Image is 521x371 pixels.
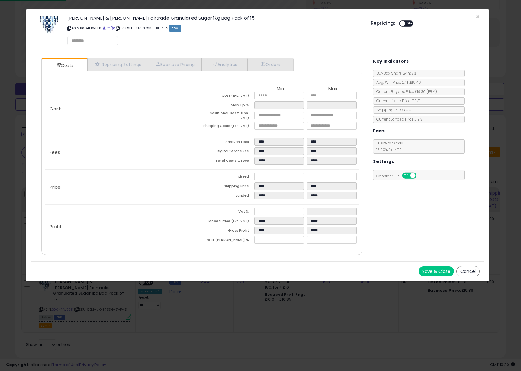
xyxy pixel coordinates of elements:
[405,21,415,26] span: OFF
[373,127,385,135] h5: Fees
[373,158,394,165] h5: Settings
[373,89,437,94] span: Current Buybox Price:
[456,266,480,276] button: Cancel
[373,173,424,179] span: Consider CPT:
[202,101,254,111] td: Mark up %
[45,185,202,190] p: Price
[419,266,454,276] button: Save & Close
[373,58,409,65] h5: Key Indicators
[102,26,106,31] a: BuyBox page
[45,150,202,155] p: Fees
[373,147,402,152] span: 15.00 % for > £10
[202,208,254,217] td: Vat %
[415,89,437,94] span: £19.30
[42,59,87,72] a: Costs
[476,12,480,21] span: ×
[169,25,181,32] span: FBM
[202,111,254,122] td: Additional Costs (Exc. VAT)
[307,86,359,92] th: Max
[202,147,254,157] td: Digital Service Fee
[202,92,254,101] td: Cost (Exc. VAT)
[373,98,420,103] span: Current Listed Price: £19.31
[416,173,425,178] span: OFF
[373,71,416,76] span: BuyBox Share 24h: 13%
[148,58,201,71] a: Business Pricing
[67,23,361,33] p: ASIN: B004FIWEE8 | SKU: SELL-UK-37336-B1-P-15
[201,58,247,71] a: Analytics
[373,117,423,122] span: Current Landed Price: £19.31
[45,106,202,111] p: Cost
[202,182,254,192] td: Shipping Price
[202,227,254,236] td: Gross Profit
[87,58,148,71] a: Repricing Settings
[247,58,293,71] a: Orders
[202,236,254,246] td: Profit [PERSON_NAME] %
[67,16,361,20] h3: [PERSON_NAME] & [PERSON_NAME] Fairtrade Granulated Sugar 1kg Bag Pack of 15
[107,26,110,31] a: All offer listings
[202,122,254,132] td: Shipping Costs (Exc. VAT)
[202,217,254,227] td: Landed Price (Exc. VAT)
[254,86,307,92] th: Min
[202,138,254,147] td: Amazon Fees
[373,140,403,152] span: 8.00 % for <= £10
[427,89,437,94] span: ( FBM )
[45,224,202,229] p: Profit
[111,26,115,31] a: Your listing only
[202,192,254,201] td: Landed
[202,157,254,166] td: Total Costs & Fees
[371,21,395,26] h5: Repricing:
[373,80,421,85] span: Avg. Win Price 24h: £19.46
[202,173,254,182] td: Listed
[40,16,58,34] img: 51qauMIG10L._SL60_.jpg
[373,107,414,113] span: Shipping Price: £0.00
[403,173,411,178] span: ON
